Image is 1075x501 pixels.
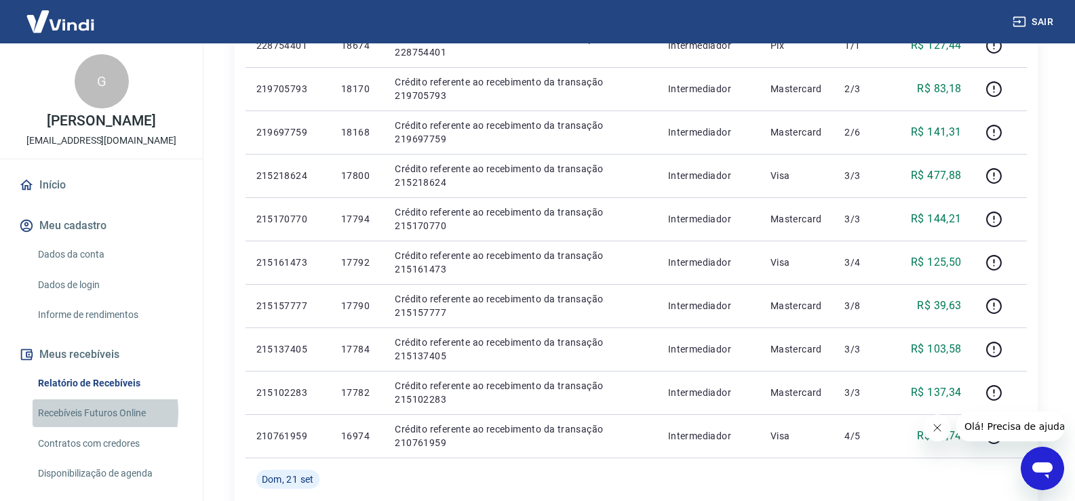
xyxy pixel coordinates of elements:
[26,134,176,148] p: [EMAIL_ADDRESS][DOMAIN_NAME]
[75,54,129,108] div: G
[770,342,823,356] p: Mastercard
[341,39,373,52] p: 18674
[341,342,373,356] p: 17784
[395,75,646,102] p: Crédito referente ao recebimento da transação 219705793
[256,386,319,399] p: 215102283
[341,82,373,96] p: 18170
[770,429,823,443] p: Visa
[911,167,962,184] p: R$ 477,88
[341,125,373,139] p: 18168
[668,82,749,96] p: Intermediador
[16,340,187,369] button: Meus recebíveis
[8,9,114,20] span: Olá! Precisa de ajuda?
[844,82,884,96] p: 2/3
[256,82,319,96] p: 219705793
[33,460,187,487] a: Disponibilização de agenda
[770,39,823,52] p: Pix
[911,254,962,270] p: R$ 125,50
[911,124,962,140] p: R$ 141,31
[770,386,823,399] p: Mastercard
[668,342,749,356] p: Intermediador
[668,299,749,313] p: Intermediador
[256,212,319,226] p: 215170770
[33,369,187,397] a: Relatório de Recebíveis
[256,169,319,182] p: 215218624
[668,39,749,52] p: Intermediador
[668,256,749,269] p: Intermediador
[395,336,646,363] p: Crédito referente ao recebimento da transação 215137405
[668,212,749,226] p: Intermediador
[844,125,884,139] p: 2/6
[668,386,749,399] p: Intermediador
[844,39,884,52] p: 1/1
[256,39,319,52] p: 228754401
[844,212,884,226] p: 3/3
[341,386,373,399] p: 17782
[770,169,823,182] p: Visa
[770,256,823,269] p: Visa
[341,429,373,443] p: 16974
[341,169,373,182] p: 17800
[844,386,884,399] p: 3/3
[844,299,884,313] p: 3/8
[668,429,749,443] p: Intermediador
[924,414,951,441] iframe: Fechar mensagem
[911,211,962,227] p: R$ 144,21
[341,299,373,313] p: 17790
[917,428,961,444] p: R$ 19,74
[341,256,373,269] p: 17792
[917,298,961,314] p: R$ 39,63
[911,384,962,401] p: R$ 137,34
[770,212,823,226] p: Mastercard
[844,256,884,269] p: 3/4
[668,125,749,139] p: Intermediador
[256,125,319,139] p: 219697759
[770,82,823,96] p: Mastercard
[395,32,646,59] p: Crédito referente ao recebimento da transação 228754401
[917,81,961,97] p: R$ 83,18
[395,379,646,406] p: Crédito referente ao recebimento da transação 215102283
[668,169,749,182] p: Intermediador
[16,211,187,241] button: Meu cadastro
[262,473,314,486] span: Dom, 21 set
[33,241,187,268] a: Dados da conta
[844,169,884,182] p: 3/3
[395,119,646,146] p: Crédito referente ao recebimento da transação 219697759
[844,429,884,443] p: 4/5
[911,341,962,357] p: R$ 103,58
[956,412,1064,441] iframe: Mensagem da empresa
[256,256,319,269] p: 215161473
[395,162,646,189] p: Crédito referente ao recebimento da transação 215218624
[395,292,646,319] p: Crédito referente ao recebimento da transação 215157777
[256,429,319,443] p: 210761959
[33,399,187,427] a: Recebíveis Futuros Online
[256,299,319,313] p: 215157777
[33,430,187,458] a: Contratos com credores
[341,212,373,226] p: 17794
[16,1,104,42] img: Vindi
[1010,9,1059,35] button: Sair
[395,249,646,276] p: Crédito referente ao recebimento da transação 215161473
[770,299,823,313] p: Mastercard
[395,422,646,449] p: Crédito referente ao recebimento da transação 210761959
[256,342,319,356] p: 215137405
[1021,447,1064,490] iframe: Botão para abrir a janela de mensagens
[16,170,187,200] a: Início
[395,205,646,233] p: Crédito referente ao recebimento da transação 215170770
[770,125,823,139] p: Mastercard
[33,301,187,329] a: Informe de rendimentos
[911,37,962,54] p: R$ 127,44
[33,271,187,299] a: Dados de login
[47,114,155,128] p: [PERSON_NAME]
[844,342,884,356] p: 3/3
